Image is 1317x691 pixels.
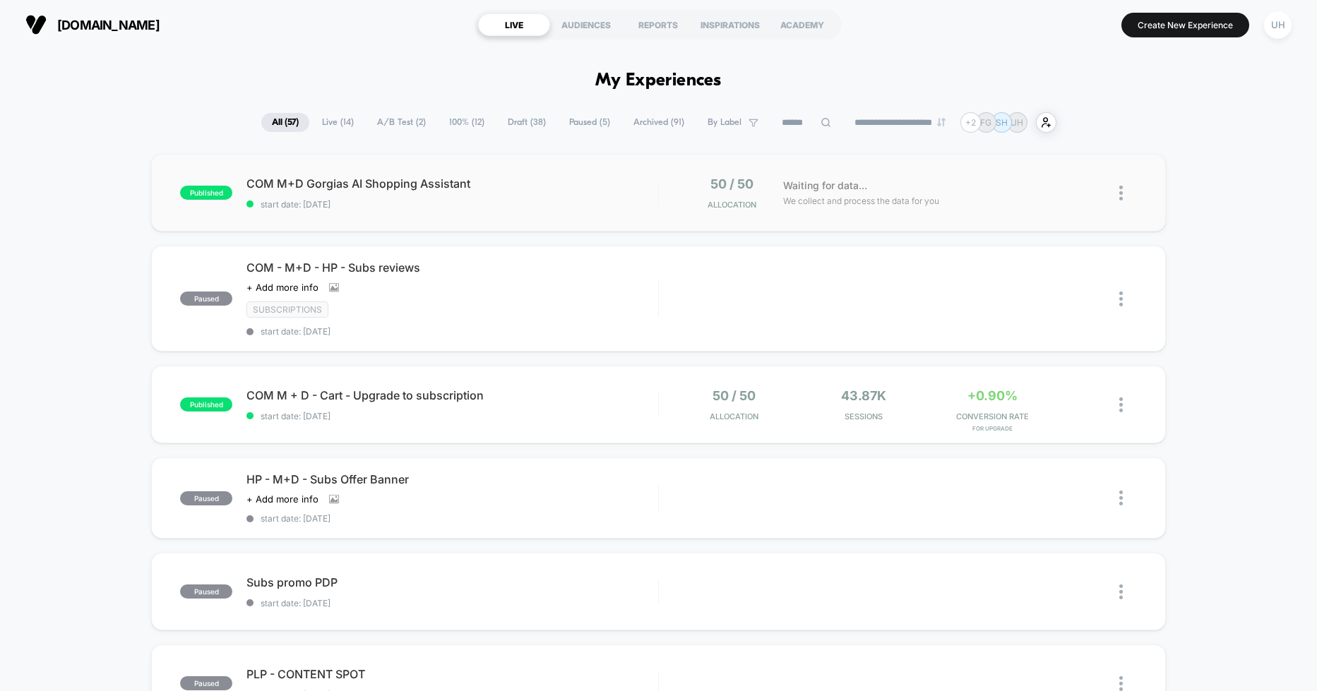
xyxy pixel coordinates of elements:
[180,491,232,505] span: paused
[367,113,436,132] span: A/B Test ( 2 )
[623,113,695,132] span: Archived ( 91 )
[595,71,722,91] h1: My Experiences
[967,388,1018,403] span: +0.90%
[931,425,1054,432] span: for Upgrade
[180,186,232,200] span: published
[180,292,232,306] span: paused
[25,14,47,35] img: Visually logo
[439,113,495,132] span: 100% ( 12 )
[937,118,946,126] img: end
[550,13,622,36] div: AUDIENCES
[1119,584,1123,599] img: close
[180,584,232,599] span: paused
[246,667,657,681] span: PLP - CONTENT SPOT
[180,397,232,411] span: published
[57,18,160,32] span: [DOMAIN_NAME]
[246,301,328,318] span: subscriptions
[710,176,753,191] span: 50 / 50
[713,388,756,403] span: 50 / 50
[708,117,741,128] span: By Label
[246,575,657,589] span: Subs promo PDP
[1119,292,1123,306] img: close
[311,113,364,132] span: Live ( 14 )
[478,13,550,36] div: LIVE
[180,676,232,690] span: paused
[710,411,758,421] span: Allocation
[694,13,766,36] div: INSPIRATIONS
[1119,186,1123,200] img: close
[1011,117,1023,128] p: UH
[841,388,886,403] span: 43.87k
[246,176,657,191] span: COM M+D Gorgias AI Shopping Assistant
[246,282,318,293] span: + Add more info
[1260,11,1296,40] button: UH
[246,326,657,337] span: start date: [DATE]
[1119,676,1123,691] img: close
[980,117,991,128] p: FG
[960,112,981,133] div: + 2
[246,199,657,210] span: start date: [DATE]
[622,13,694,36] div: REPORTS
[21,13,164,36] button: [DOMAIN_NAME]
[261,113,309,132] span: All ( 57 )
[783,178,867,193] span: Waiting for data...
[783,194,939,208] span: We collect and process the data for you
[246,513,657,524] span: start date: [DATE]
[246,260,657,275] span: COM - M+D - HP - Subs reviews
[246,411,657,421] span: start date: [DATE]
[246,472,657,486] span: HP - M+D - Subs Offer Banner
[996,117,1008,128] p: SH
[246,493,318,505] span: + Add more info
[708,200,756,210] span: Allocation
[931,411,1054,421] span: CONVERSION RATE
[246,388,657,402] span: COM M + D - Cart - Upgrade to subscription
[766,13,838,36] div: ACADEMY
[559,113,621,132] span: Paused ( 5 )
[1264,11,1292,39] div: UH
[1119,491,1123,505] img: close
[246,598,657,608] span: start date: [DATE]
[1119,397,1123,412] img: close
[802,411,924,421] span: Sessions
[1121,13,1249,37] button: Create New Experience
[497,113,556,132] span: Draft ( 38 )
